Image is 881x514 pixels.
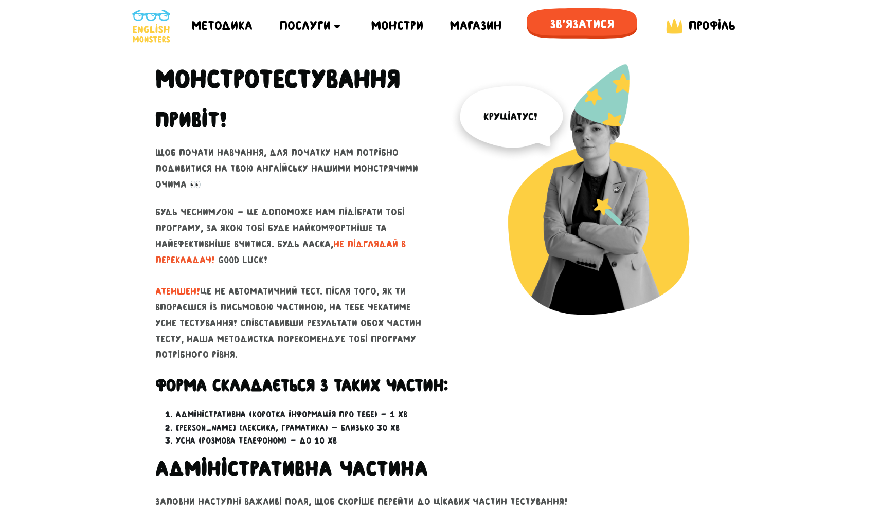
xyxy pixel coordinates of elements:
[155,64,400,95] h1: Монстро­­тестування
[132,10,170,43] img: English Monsters
[155,456,726,482] h2: Адміністративна частина
[155,145,433,192] p: Щоб почати навчання, для початку нам потрібно подивитися на твою англійську нашими монстрячими оч...
[176,408,726,421] li: Адміністративна (коротка інформація про тебе) — 1 хв
[155,205,433,363] p: Будь чесним/ою - це допоможе нам підібрати тобі програму, за якою тобі буде найкомфортніше та най...
[527,8,637,40] span: Зв'язатися
[448,64,726,341] img: English Monsters test
[155,375,726,396] h3: Форма складається з таких частин:
[527,8,637,44] a: Зв'язатися
[155,239,406,265] span: не підглядай в перекладач!
[176,421,726,435] li: [PERSON_NAME] (лексика, граматика) — близько 30 хв
[689,19,735,32] span: Профіль
[155,286,200,297] span: АТЕНШЕН!
[155,494,726,510] p: Заповни наступні важливі поля, щоб скоріше перейти до цікавих частин тестування!
[155,107,227,133] h2: Привіт!
[664,16,685,36] img: English Monsters login
[176,434,726,448] li: Усна (розмова телефоном) — до 10 хв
